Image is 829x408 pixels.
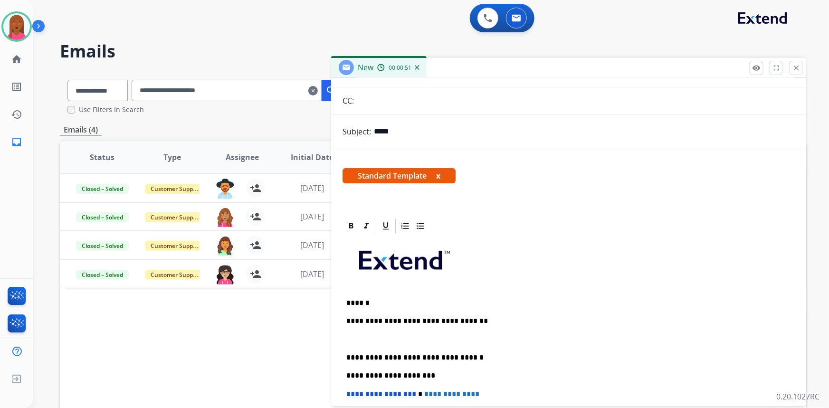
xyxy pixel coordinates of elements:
mat-icon: home [11,54,22,65]
span: New [358,62,373,73]
mat-icon: person_add [250,211,261,222]
mat-icon: fullscreen [772,64,781,72]
label: Use Filters In Search [79,105,144,114]
p: CC: [343,95,354,106]
img: avatar [3,13,30,40]
mat-icon: remove_red_eye [752,64,761,72]
span: Customer Support [145,184,207,194]
span: [DATE] [300,211,324,222]
mat-icon: inbox [11,136,22,148]
p: Emails (4) [60,124,102,136]
span: Customer Support [145,212,207,222]
span: Status [90,152,114,163]
div: Italic [359,219,373,233]
span: Closed – Solved [76,212,129,222]
span: [DATE] [300,240,324,250]
span: Customer Support [145,241,207,251]
span: [DATE] [300,183,324,193]
span: Closed – Solved [76,241,129,251]
img: agent-avatar [216,207,235,227]
mat-icon: person_add [250,182,261,194]
mat-icon: clear [308,85,318,96]
div: Bold [344,219,358,233]
mat-icon: person_add [250,239,261,251]
mat-icon: person_add [250,268,261,280]
span: Initial Date [291,152,334,163]
p: Subject: [343,126,371,137]
div: Bullet List [413,219,428,233]
img: agent-avatar [216,265,235,285]
span: Standard Template [343,168,456,183]
div: Ordered List [398,219,412,233]
img: agent-avatar [216,236,235,256]
p: 0.20.1027RC [776,391,819,402]
div: Underline [379,219,393,233]
mat-icon: search [325,85,337,96]
span: Type [163,152,181,163]
img: agent-avatar [216,179,235,199]
button: x [436,170,440,181]
mat-icon: close [792,64,800,72]
mat-icon: history [11,109,22,120]
h2: Emails [60,42,806,61]
mat-icon: list_alt [11,81,22,93]
span: Closed – Solved [76,184,129,194]
span: 00:00:51 [389,64,411,72]
span: Closed – Solved [76,270,129,280]
span: Customer Support [145,270,207,280]
span: [DATE] [300,269,324,279]
span: Assignee [226,152,259,163]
